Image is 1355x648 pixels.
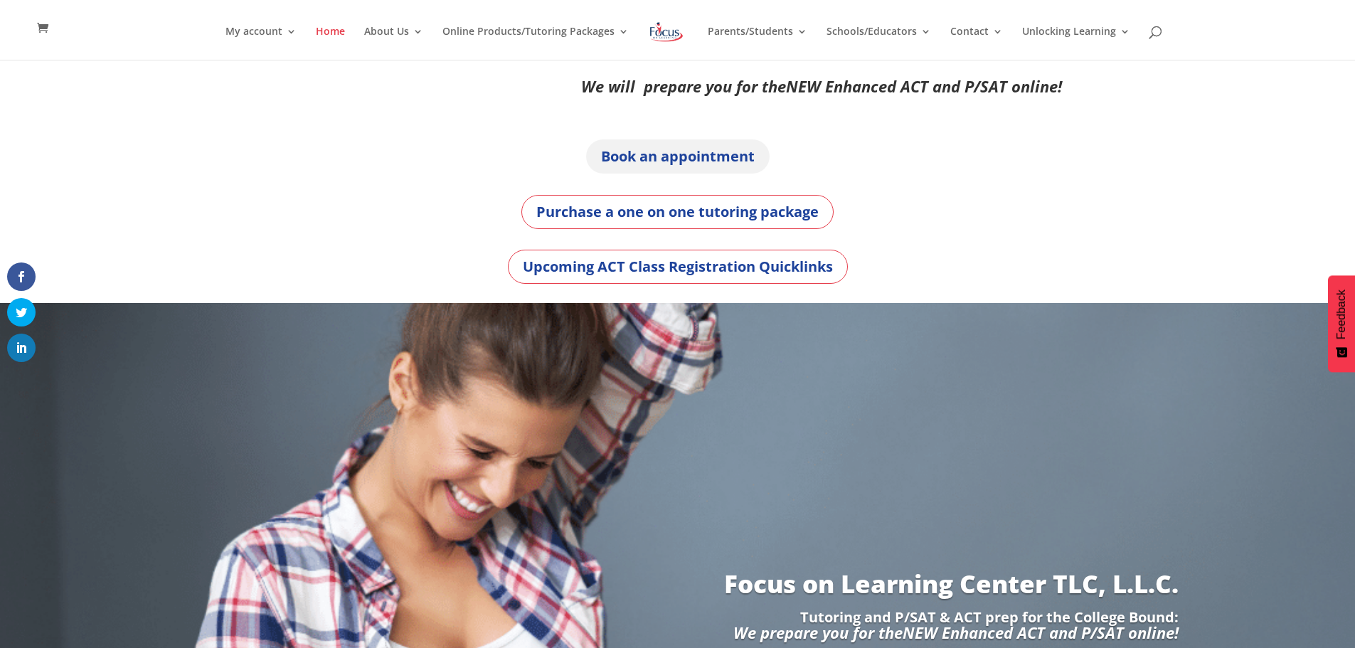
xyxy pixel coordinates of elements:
em: NEW Enhanced ACT and P/SAT online! [786,75,1062,97]
p: Tutoring and P/SAT & ACT prep for the College Bound: [176,610,1178,625]
a: Book an appointment [586,139,770,174]
a: About Us [364,26,423,60]
a: Schools/Educators [827,26,931,60]
a: My account [225,26,297,60]
a: Upcoming ACT Class Registration Quicklinks [508,250,848,284]
span: Feedback [1335,290,1348,339]
a: Purchase a one on one tutoring package [521,195,834,229]
a: Contact [950,26,1003,60]
img: Focus on Learning [648,19,685,45]
em: We prepare you for the [733,622,903,643]
a: Unlocking Learning [1022,26,1130,60]
a: Parents/Students [708,26,807,60]
em: We will prepare you for the [581,75,786,97]
em: NEW Enhanced ACT and P/SAT online! [903,622,1179,643]
a: Home [316,26,345,60]
a: Focus on Learning Center TLC, L.L.C. [724,567,1179,600]
button: Feedback - Show survey [1328,275,1355,372]
a: Online Products/Tutoring Packages [442,26,629,60]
